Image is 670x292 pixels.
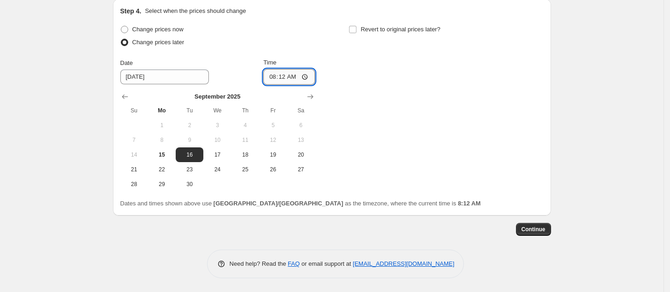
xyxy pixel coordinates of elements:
span: Date [120,59,133,66]
button: Wednesday September 24 2025 [203,162,231,177]
button: Today Monday September 15 2025 [148,147,176,162]
button: Monday September 8 2025 [148,133,176,147]
span: Time [263,59,276,66]
button: Friday September 26 2025 [259,162,287,177]
span: 21 [124,166,144,173]
button: Monday September 22 2025 [148,162,176,177]
button: Tuesday September 23 2025 [176,162,203,177]
input: 9/15/2025 [120,70,209,84]
span: 11 [235,136,255,144]
span: 9 [179,136,200,144]
button: Friday September 19 2025 [259,147,287,162]
span: Change prices now [132,26,184,33]
span: 29 [152,181,172,188]
span: 6 [291,122,311,129]
th: Saturday [287,103,314,118]
button: Sunday September 7 2025 [120,133,148,147]
button: Thursday September 25 2025 [231,162,259,177]
button: Show next month, October 2025 [304,90,317,103]
p: Select when the prices should change [145,6,246,16]
span: Sa [291,107,311,114]
button: Tuesday September 30 2025 [176,177,203,192]
span: Th [235,107,255,114]
span: Mo [152,107,172,114]
a: [EMAIL_ADDRESS][DOMAIN_NAME] [353,260,454,267]
span: 13 [291,136,311,144]
button: Monday September 29 2025 [148,177,176,192]
button: Continue [516,223,551,236]
button: Sunday September 14 2025 [120,147,148,162]
span: 24 [207,166,227,173]
button: Monday September 1 2025 [148,118,176,133]
button: Thursday September 4 2025 [231,118,259,133]
button: Wednesday September 10 2025 [203,133,231,147]
a: FAQ [288,260,300,267]
span: 22 [152,166,172,173]
span: 7 [124,136,144,144]
input: 12:00 [263,69,315,85]
span: 12 [263,136,283,144]
span: 16 [179,151,200,158]
span: 19 [263,151,283,158]
span: Change prices later [132,39,184,46]
th: Tuesday [176,103,203,118]
span: Su [124,107,144,114]
h2: Step 4. [120,6,142,16]
span: 4 [235,122,255,129]
button: Tuesday September 2 2025 [176,118,203,133]
th: Thursday [231,103,259,118]
button: Friday September 5 2025 [259,118,287,133]
button: Saturday September 13 2025 [287,133,314,147]
th: Wednesday [203,103,231,118]
th: Friday [259,103,287,118]
b: [GEOGRAPHIC_DATA]/[GEOGRAPHIC_DATA] [213,200,343,207]
span: Tu [179,107,200,114]
button: Sunday September 28 2025 [120,177,148,192]
span: 25 [235,166,255,173]
span: 10 [207,136,227,144]
span: Continue [522,226,545,233]
span: 26 [263,166,283,173]
span: Dates and times shown above use as the timezone, where the current time is [120,200,481,207]
button: Thursday September 18 2025 [231,147,259,162]
button: Tuesday September 9 2025 [176,133,203,147]
span: Need help? Read the [230,260,288,267]
span: 8 [152,136,172,144]
button: Friday September 12 2025 [259,133,287,147]
span: 20 [291,151,311,158]
span: 28 [124,181,144,188]
button: Wednesday September 17 2025 [203,147,231,162]
span: Revert to original prices later? [361,26,440,33]
th: Monday [148,103,176,118]
span: 2 [179,122,200,129]
span: or email support at [300,260,353,267]
span: 23 [179,166,200,173]
span: 1 [152,122,172,129]
th: Sunday [120,103,148,118]
button: Wednesday September 3 2025 [203,118,231,133]
button: Saturday September 6 2025 [287,118,314,133]
span: 17 [207,151,227,158]
span: 15 [152,151,172,158]
button: Thursday September 11 2025 [231,133,259,147]
b: 8:12 AM [458,200,480,207]
button: Tuesday September 16 2025 [176,147,203,162]
span: 3 [207,122,227,129]
span: 5 [263,122,283,129]
button: Saturday September 20 2025 [287,147,314,162]
button: Saturday September 27 2025 [287,162,314,177]
span: Fr [263,107,283,114]
span: We [207,107,227,114]
button: Show previous month, August 2025 [119,90,131,103]
button: Sunday September 21 2025 [120,162,148,177]
span: 18 [235,151,255,158]
span: 30 [179,181,200,188]
span: 27 [291,166,311,173]
span: 14 [124,151,144,158]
